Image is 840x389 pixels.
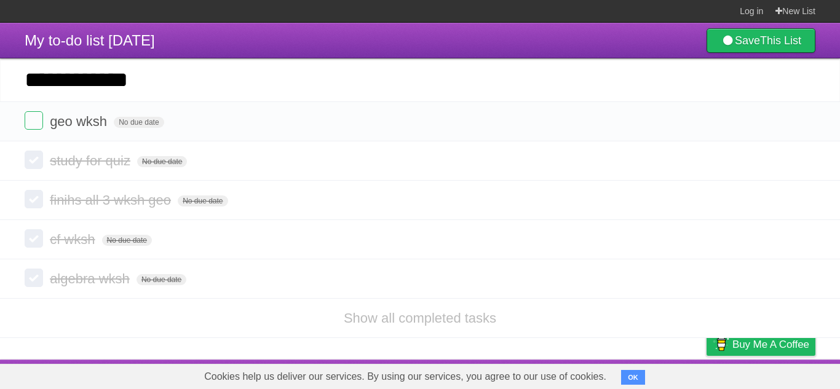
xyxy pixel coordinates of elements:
span: Buy me a coffee [732,334,809,355]
span: No due date [137,156,187,167]
label: Done [25,229,43,248]
span: No due date [178,195,228,206]
a: About [543,363,569,386]
span: No due date [102,235,152,246]
a: Developers [584,363,633,386]
a: Show all completed tasks [344,310,496,326]
a: Buy me a coffee [707,333,815,356]
span: finihs all 3 wksh geo [50,192,174,208]
span: geo wksh [50,114,110,129]
b: This List [760,34,801,47]
label: Done [25,190,43,208]
a: SaveThis List [707,28,815,53]
a: Privacy [691,363,723,386]
label: Done [25,151,43,169]
a: Suggest a feature [738,363,815,386]
span: My to-do list [DATE] [25,32,155,49]
span: No due date [114,117,164,128]
span: Cookies help us deliver our services. By using our services, you agree to our use of cookies. [192,364,619,389]
label: Done [25,111,43,130]
span: cf wksh [50,232,98,247]
span: algebra wksh [50,271,133,286]
label: Done [25,269,43,287]
button: OK [621,370,645,385]
img: Buy me a coffee [713,334,729,355]
a: Terms [649,363,676,386]
span: study for quiz [50,153,133,168]
span: No due date [137,274,186,285]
